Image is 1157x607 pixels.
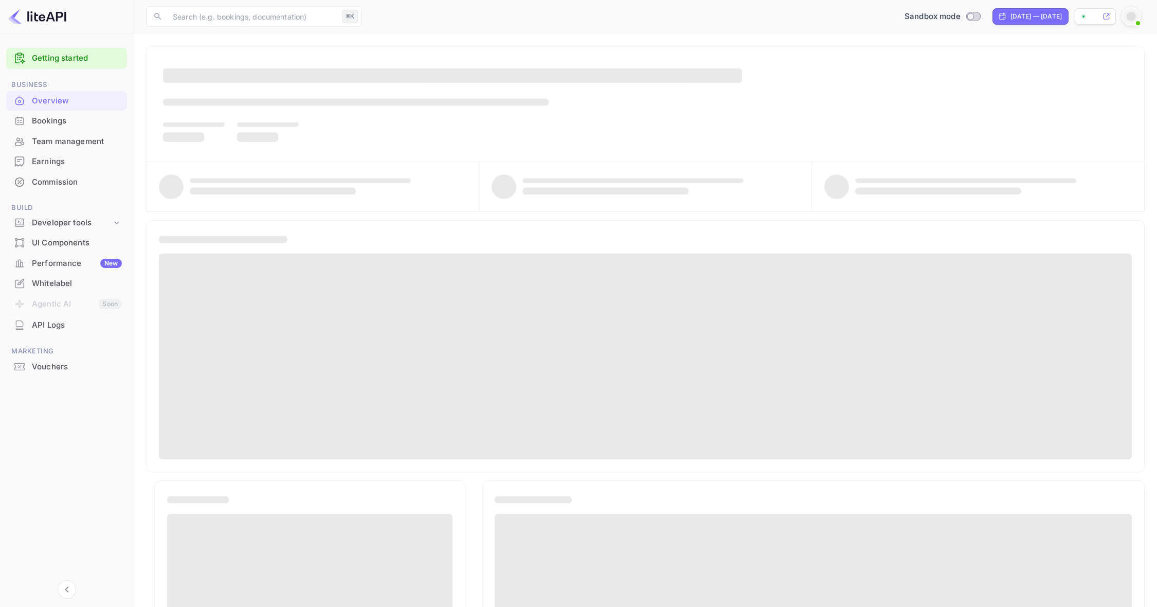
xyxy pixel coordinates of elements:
[6,91,127,111] div: Overview
[6,172,127,191] a: Commission
[32,52,122,64] a: Getting started
[6,152,127,171] a: Earnings
[6,132,127,151] a: Team management
[905,11,961,23] span: Sandbox mode
[32,258,122,270] div: Performance
[32,176,122,188] div: Commission
[32,319,122,331] div: API Logs
[58,580,76,599] button: Collapse navigation
[342,10,358,23] div: ⌘K
[6,214,127,232] div: Developer tools
[6,233,127,252] a: UI Components
[6,152,127,172] div: Earnings
[167,6,338,27] input: Search (e.g. bookings, documentation)
[6,254,127,273] a: PerformanceNew
[6,79,127,91] span: Business
[6,48,127,69] div: Getting started
[8,8,66,25] img: LiteAPI logo
[6,254,127,274] div: PerformanceNew
[6,315,127,335] div: API Logs
[6,111,127,131] div: Bookings
[32,95,122,107] div: Overview
[6,111,127,130] a: Bookings
[6,202,127,213] span: Build
[32,278,122,290] div: Whitelabel
[32,115,122,127] div: Bookings
[32,361,122,373] div: Vouchers
[6,91,127,110] a: Overview
[32,156,122,168] div: Earnings
[32,237,122,249] div: UI Components
[32,136,122,148] div: Team management
[900,11,984,23] div: Switch to Production mode
[992,8,1069,25] div: Click to change the date range period
[6,357,127,376] a: Vouchers
[1010,12,1062,21] div: [DATE] — [DATE]
[6,172,127,192] div: Commission
[6,346,127,357] span: Marketing
[6,357,127,377] div: Vouchers
[6,315,127,334] a: API Logs
[6,233,127,253] div: UI Components
[100,259,122,268] div: New
[32,217,112,229] div: Developer tools
[6,132,127,152] div: Team management
[6,274,127,293] a: Whitelabel
[6,274,127,294] div: Whitelabel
